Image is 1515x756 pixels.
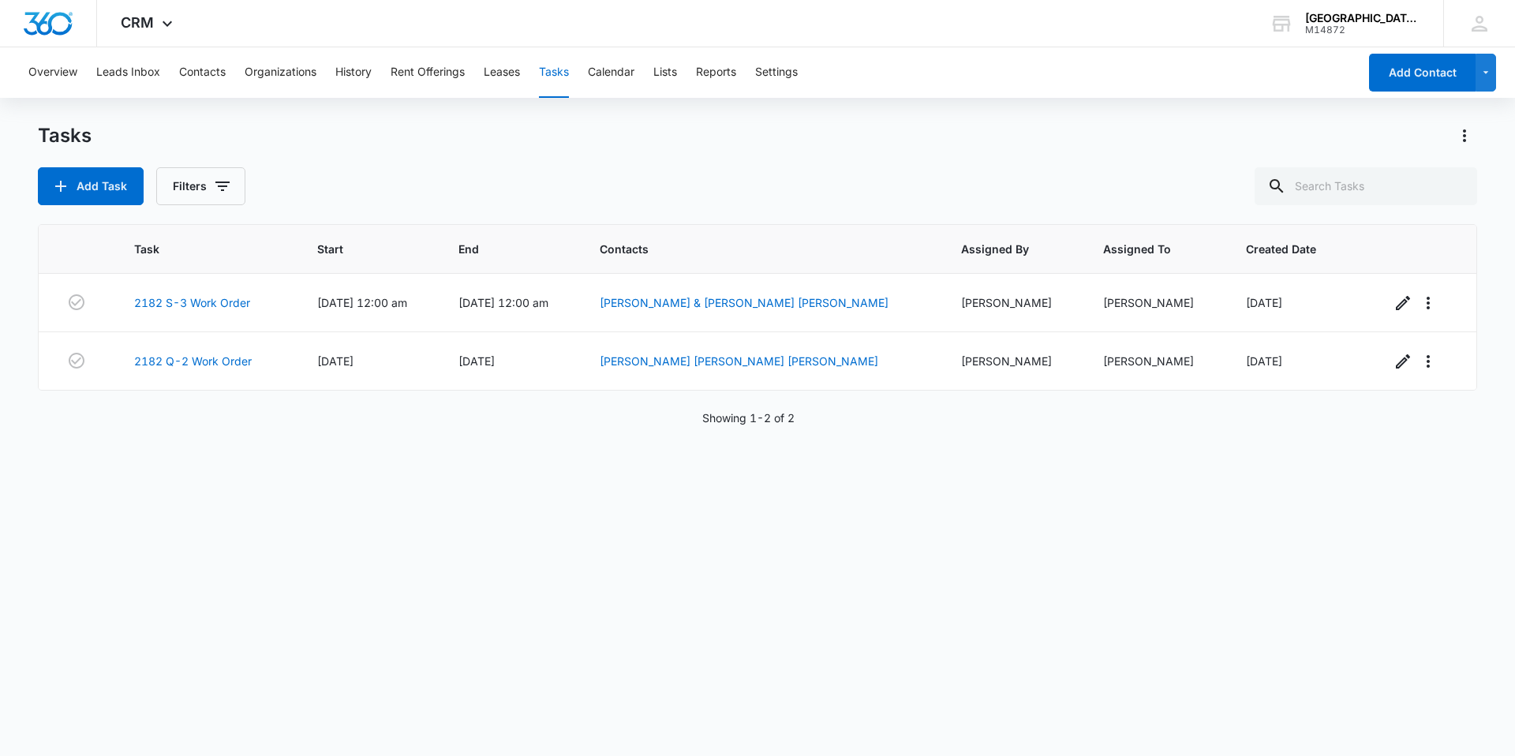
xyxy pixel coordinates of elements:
[1246,241,1330,257] span: Created Date
[600,296,888,309] a: [PERSON_NAME] & [PERSON_NAME] [PERSON_NAME]
[600,354,878,368] a: [PERSON_NAME] [PERSON_NAME] [PERSON_NAME]
[484,47,520,98] button: Leases
[1305,24,1420,36] div: account id
[1103,294,1207,311] div: [PERSON_NAME]
[38,167,144,205] button: Add Task
[156,167,245,205] button: Filters
[317,354,353,368] span: [DATE]
[1452,123,1477,148] button: Actions
[1305,12,1420,24] div: account name
[28,47,77,98] button: Overview
[38,124,92,148] h1: Tasks
[179,47,226,98] button: Contacts
[539,47,569,98] button: Tasks
[458,296,548,309] span: [DATE] 12:00 am
[1246,354,1282,368] span: [DATE]
[755,47,798,98] button: Settings
[317,241,398,257] span: Start
[134,294,250,311] a: 2182 S-3 Work Order
[391,47,465,98] button: Rent Offerings
[600,241,900,257] span: Contacts
[1255,167,1477,205] input: Search Tasks
[653,47,677,98] button: Lists
[961,241,1042,257] span: Assigned By
[961,294,1065,311] div: [PERSON_NAME]
[121,14,154,31] span: CRM
[696,47,736,98] button: Reports
[96,47,160,98] button: Leads Inbox
[317,296,407,309] span: [DATE] 12:00 am
[458,354,495,368] span: [DATE]
[1103,241,1184,257] span: Assigned To
[134,241,256,257] span: Task
[961,353,1065,369] div: [PERSON_NAME]
[134,353,252,369] a: 2182 Q-2 Work Order
[335,47,372,98] button: History
[1246,296,1282,309] span: [DATE]
[1103,353,1207,369] div: [PERSON_NAME]
[458,241,539,257] span: End
[245,47,316,98] button: Organizations
[702,410,795,426] p: Showing 1-2 of 2
[588,47,634,98] button: Calendar
[1369,54,1476,92] button: Add Contact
